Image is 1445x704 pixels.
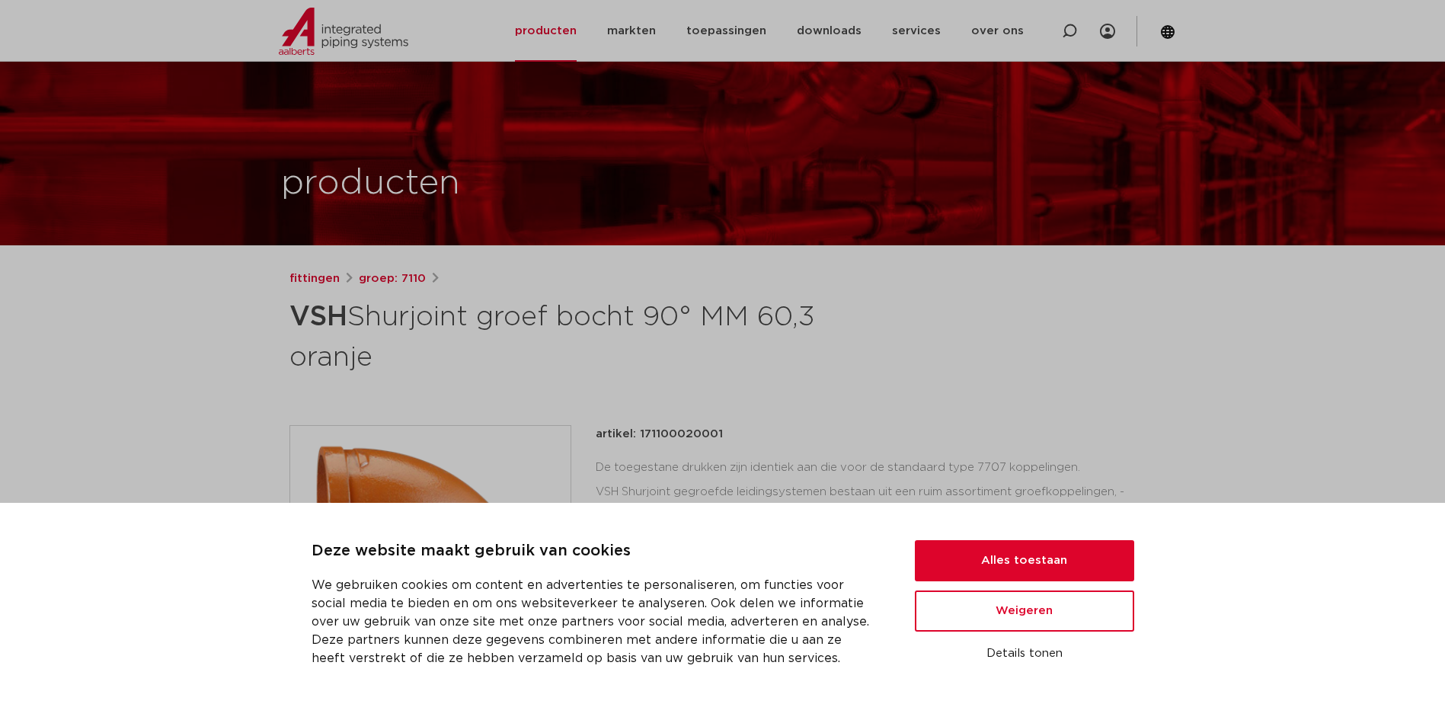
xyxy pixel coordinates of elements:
button: Details tonen [915,641,1134,667]
p: Deze website maakt gebruik van cookies [312,539,878,564]
h1: Shurjoint groef bocht 90° MM 60,3 oranje [289,294,862,376]
h1: producten [281,159,460,208]
a: fittingen [289,270,340,288]
div: De toegestane drukken zijn identiek aan die voor de standaard type 7707 koppelingen. VSH Shurjoin... [596,456,1156,608]
button: Weigeren [915,590,1134,632]
button: Alles toestaan [915,540,1134,581]
a: groep: 7110 [359,270,426,288]
p: artikel: 171100020001 [596,425,723,443]
p: We gebruiken cookies om content en advertenties te personaliseren, om functies voor social media ... [312,576,878,667]
strong: VSH [289,303,347,331]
